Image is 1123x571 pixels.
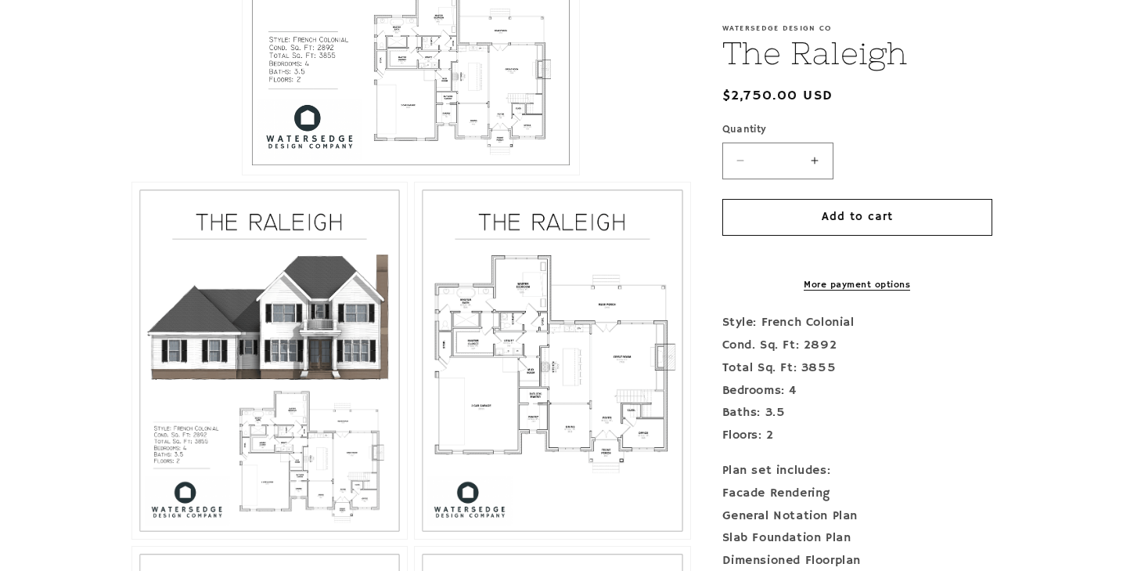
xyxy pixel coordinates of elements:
a: More payment options [722,278,992,292]
div: General Notation Plan [722,505,992,528]
p: Style: French Colonial Cond. Sq. Ft: 2892 Total Sq. Ft: 3855 Bedrooms: 4 Baths: 3.5 Floors: 2 [722,312,992,447]
label: Quantity [722,122,992,138]
p: Watersedge Design Co [722,23,992,33]
div: Plan set includes: [722,460,992,482]
div: Facade Rendering [722,482,992,505]
button: Add to cart [722,199,992,236]
div: Slab Foundation Plan [722,527,992,550]
span: $2,750.00 USD [722,85,833,107]
h1: The Raleigh [722,33,992,74]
